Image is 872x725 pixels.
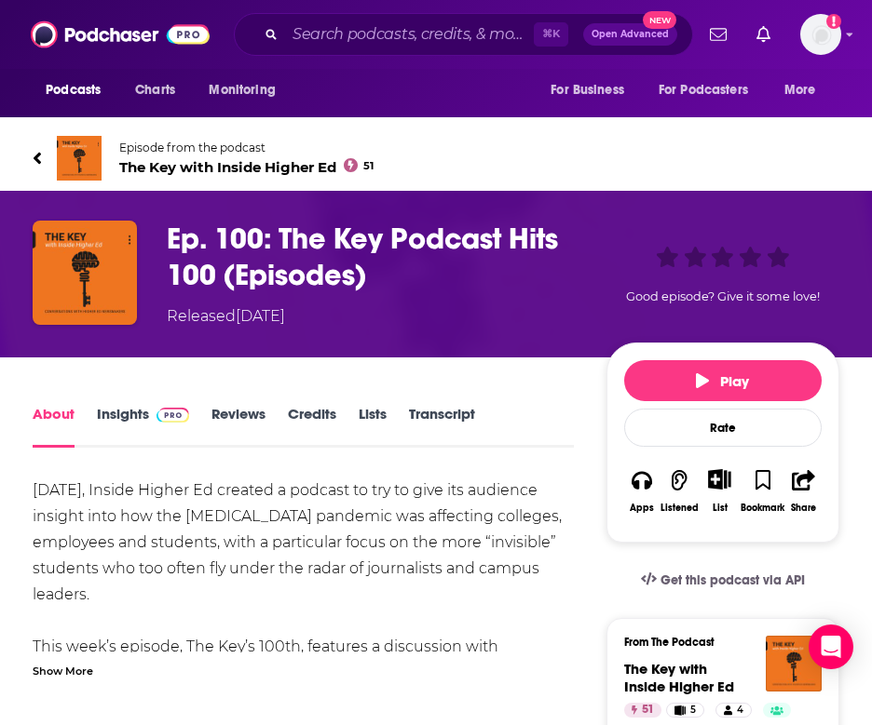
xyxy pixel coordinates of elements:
span: New [643,11,676,29]
div: Share [791,503,816,514]
button: Play [624,360,822,401]
span: Episode from the podcast [119,141,374,154]
span: The Key with Inside Higher Ed [119,158,374,176]
span: 5 [690,701,696,719]
span: Monitoring [209,77,275,103]
span: Get this podcast via API [661,572,805,588]
div: Search podcasts, credits, & more... [234,13,693,56]
div: List [713,502,728,514]
img: Podchaser - Follow, Share and Rate Podcasts [31,17,210,52]
button: open menu [33,73,125,108]
svg: Email not verified [826,14,841,29]
span: For Podcasters [659,77,748,103]
a: Reviews [211,405,266,448]
button: Show profile menu [800,14,841,55]
a: 51 [624,703,661,718]
span: More [784,77,816,103]
input: Search podcasts, credits, & more... [285,20,534,49]
img: The Key with Inside Higher Ed [766,636,822,691]
span: Open Advanced [592,30,669,39]
button: Apps [624,457,660,525]
a: The Key with Inside Higher Ed [624,660,734,695]
span: 51 [642,701,654,719]
a: About [33,405,75,448]
div: Open Intercom Messenger [809,624,853,669]
a: Lists [359,405,387,448]
a: Get this podcast via API [626,557,820,603]
button: Listened [660,457,700,525]
button: open menu [196,73,299,108]
span: 51 [363,162,374,170]
div: Released [DATE] [167,305,285,328]
div: Bookmark [741,503,784,514]
a: 5 [666,703,704,718]
a: Show notifications dropdown [702,19,734,50]
button: open menu [647,73,775,108]
div: Apps [630,503,654,514]
img: User Profile [800,14,841,55]
a: Charts [123,73,186,108]
button: Show More Button [701,469,739,490]
img: The Key with Inside Higher Ed [57,136,102,181]
span: Good episode? Give it some love! [626,289,820,303]
div: Listened [661,503,699,514]
span: Logged in as jbarbour [800,14,841,55]
img: Podchaser Pro [157,408,189,423]
span: 4 [737,701,743,719]
div: Rate [624,409,822,447]
span: Podcasts [46,77,101,103]
button: Bookmark [740,457,785,525]
button: open menu [538,73,647,108]
a: Credits [288,405,336,448]
span: For Business [551,77,624,103]
button: open menu [771,73,839,108]
h1: Ep. 100: The Key Podcast Hits 100 (Episodes) [167,221,599,293]
a: 4 [715,703,752,718]
span: Charts [135,77,175,103]
button: Share [785,457,821,525]
a: Show notifications dropdown [749,19,778,50]
div: Show More ButtonList [700,457,740,525]
h3: From The Podcast [624,636,807,649]
img: Ep. 100: The Key Podcast Hits 100 (Episodes) [33,221,137,325]
a: The Key with Inside Higher EdEpisode from the podcastThe Key with Inside Higher Ed51 [33,136,839,181]
a: Transcript [409,405,475,448]
span: Play [696,372,749,390]
a: InsightsPodchaser Pro [97,405,189,448]
button: Open AdvancedNew [583,23,677,46]
span: ⌘ K [534,22,568,47]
